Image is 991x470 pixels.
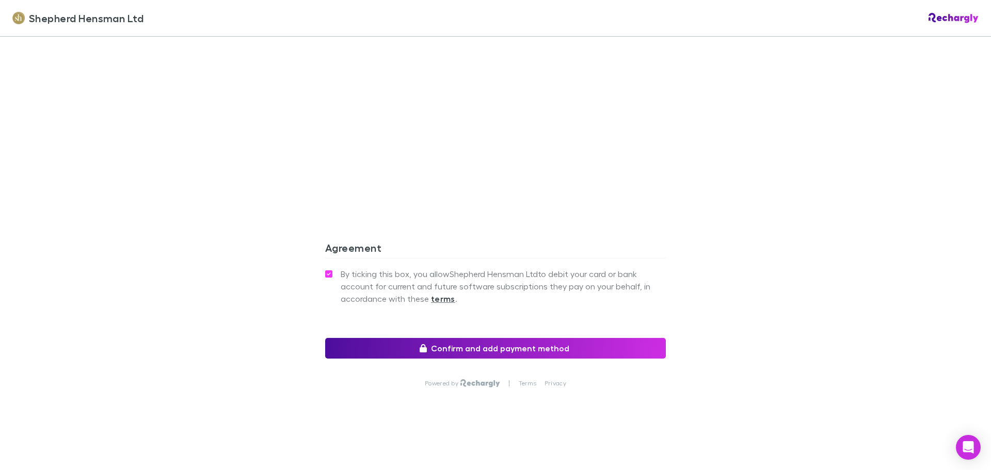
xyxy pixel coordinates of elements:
span: Shepherd Hensman Ltd [29,10,143,26]
strong: terms [431,294,455,304]
img: Rechargly Logo [460,379,500,387]
a: Terms [519,379,536,387]
img: Shepherd Hensman Ltd's Logo [12,12,25,24]
a: Privacy [545,379,566,387]
button: Confirm and add payment method [325,338,666,359]
div: Open Intercom Messenger [956,435,981,460]
p: Powered by [425,379,460,387]
span: By ticking this box, you allow Shepherd Hensman Ltd to debit your card or bank account for curren... [341,268,666,305]
h3: Agreement [325,241,666,258]
img: Rechargly Logo [929,13,979,23]
p: | [508,379,510,387]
